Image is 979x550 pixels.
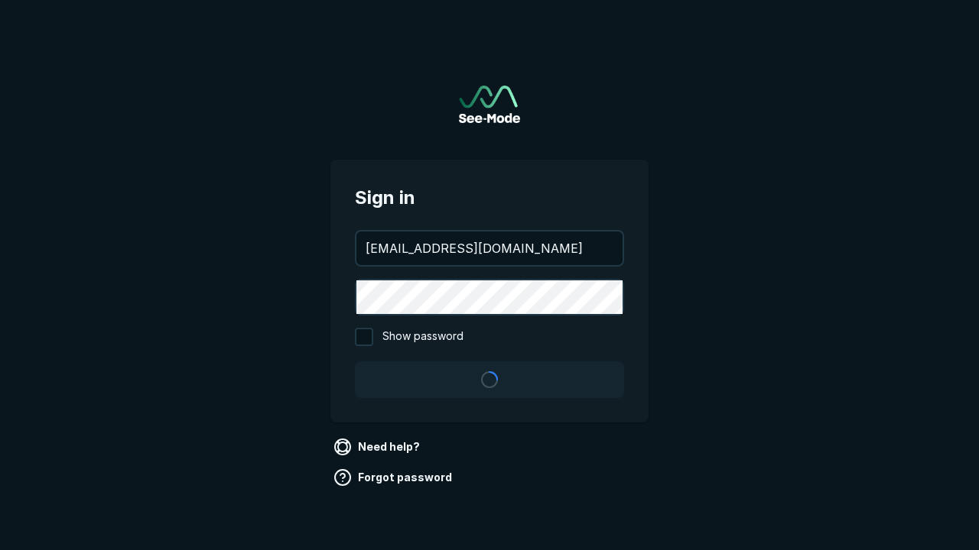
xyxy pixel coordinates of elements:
a: Go to sign in [459,86,520,123]
a: Forgot password [330,465,458,490]
input: your@email.com [356,231,623,265]
a: Need help? [330,435,426,459]
span: Show password [382,328,463,346]
img: See-Mode Logo [459,86,520,123]
span: Sign in [355,184,624,212]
